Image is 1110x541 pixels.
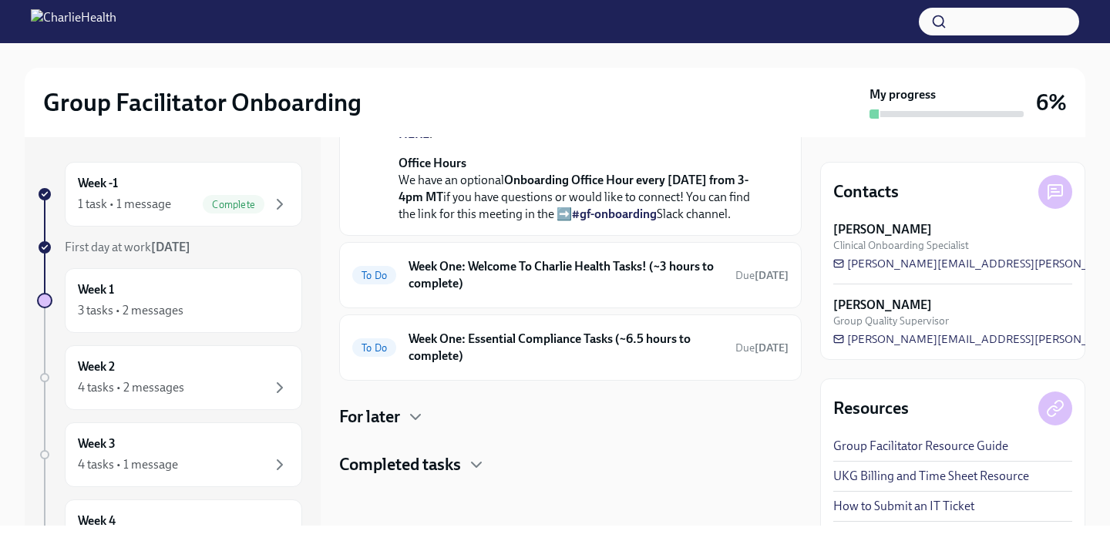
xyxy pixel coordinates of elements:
h2: Group Facilitator Onboarding [43,87,362,118]
span: First day at work [65,240,190,254]
a: Week 34 tasks • 1 message [37,422,302,487]
span: Due [735,269,789,282]
a: Week 13 tasks • 2 messages [37,268,302,333]
a: #gf-onboarding [572,207,657,221]
strong: [PERSON_NAME] [833,221,932,238]
div: 4 tasks • 1 message [78,456,178,473]
span: October 20th, 2025 09:00 [735,268,789,283]
strong: Onboarding Office Hour every [DATE] from 3-4pm MT [399,173,748,204]
a: To DoWeek One: Essential Compliance Tasks (~6.5 hours to complete)Due[DATE] [352,328,789,368]
a: UKG Billing and Time Sheet Resource [833,468,1029,485]
strong: [DATE] [151,240,190,254]
div: 1 task • 1 message [78,196,171,213]
a: Week -11 task • 1 messageComplete [37,162,302,227]
span: October 20th, 2025 09:00 [735,341,789,355]
strong: [PERSON_NAME] [833,297,932,314]
h3: 6% [1036,89,1067,116]
h4: For later [339,405,400,428]
h4: Contacts [833,180,899,203]
h6: Week 2 [78,358,115,375]
h6: Week -1 [78,175,118,192]
div: 4 tasks • 2 messages [78,379,184,396]
p: We have an optional if you have questions or would like to connect! You can find the link for thi... [399,155,764,223]
h6: Week 4 [78,512,116,529]
h4: Completed tasks [339,453,461,476]
h6: Week 1 [78,281,114,298]
a: How to Submit an IT Ticket [833,498,974,515]
span: Group Quality Supervisor [833,314,949,328]
a: First day at work[DATE] [37,239,302,256]
h6: Week One: Essential Compliance Tasks (~6.5 hours to complete) [409,331,723,365]
strong: My progress [869,86,936,103]
div: 3 tasks • 2 messages [78,302,183,319]
div: For later [339,405,802,428]
a: To DoWeek One: Welcome To Charlie Health Tasks! (~3 hours to complete)Due[DATE] [352,255,789,295]
div: Completed tasks [339,453,802,476]
span: Due [735,341,789,355]
span: To Do [352,342,396,354]
strong: [DATE] [755,341,789,355]
span: Complete [203,199,264,210]
h6: Week 3 [78,435,116,452]
span: Clinical Onboarding Specialist [833,238,969,253]
a: Group Facilitator Resource Guide [833,438,1008,455]
strong: [DATE] [755,269,789,282]
strong: Office Hours [399,156,466,170]
img: CharlieHealth [31,9,116,34]
span: To Do [352,270,396,281]
a: Week 24 tasks • 2 messages [37,345,302,410]
h6: Week One: Welcome To Charlie Health Tasks! (~3 hours to complete) [409,258,723,292]
h4: Resources [833,397,909,420]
